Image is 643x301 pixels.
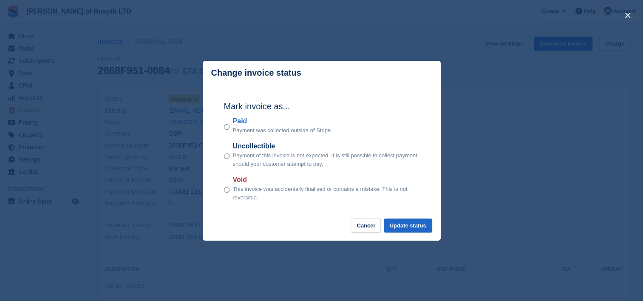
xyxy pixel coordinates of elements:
label: Paid [233,116,332,126]
button: Update status [384,219,432,233]
h2: Mark invoice as... [224,100,419,113]
p: This invoice was accidentally finalised or contains a mistake. This is not reversible. [233,185,419,202]
label: Void [233,175,419,185]
label: Uncollectible [233,141,419,151]
button: Cancel [351,219,381,233]
p: Payment of this invoice is not expected. It is still possible to collect payment should your cust... [233,151,419,168]
button: close [621,9,635,22]
p: Payment was collected outside of Stripe. [233,126,332,135]
p: Change invoice status [211,68,301,78]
